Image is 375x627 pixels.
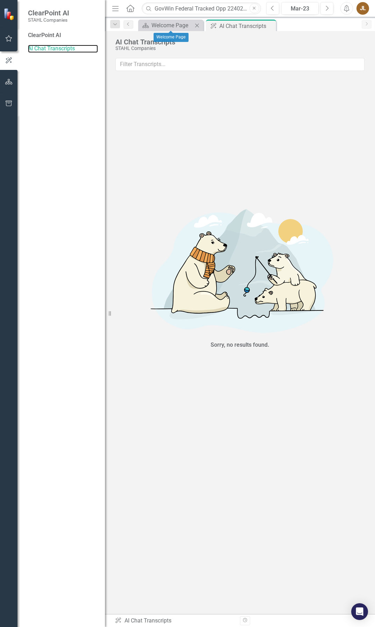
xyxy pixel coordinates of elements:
[151,21,193,30] div: Welcome Page
[211,341,269,349] div: Sorry, no results found.
[115,46,361,51] div: STAHL Companies
[140,21,193,30] a: Welcome Page
[219,22,274,30] div: AI Chat Transcripts
[28,9,69,17] span: ClearPoint AI
[115,58,365,71] input: Filter Transcripts...
[28,45,98,53] a: AI Chat Transcripts
[28,17,69,23] small: STAHL Companies
[142,2,261,15] input: Search ClearPoint...
[28,31,98,39] div: ClearPoint AI
[115,617,235,625] div: AI Chat Transcripts
[356,2,369,15] button: JL
[284,5,316,13] div: Mar-23
[154,33,189,42] div: Welcome Page
[281,2,319,15] button: Mar-23
[115,38,361,46] div: AI Chat Transcripts
[135,200,345,339] img: No results found
[351,603,368,620] div: Open Intercom Messenger
[3,8,16,20] img: ClearPoint Strategy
